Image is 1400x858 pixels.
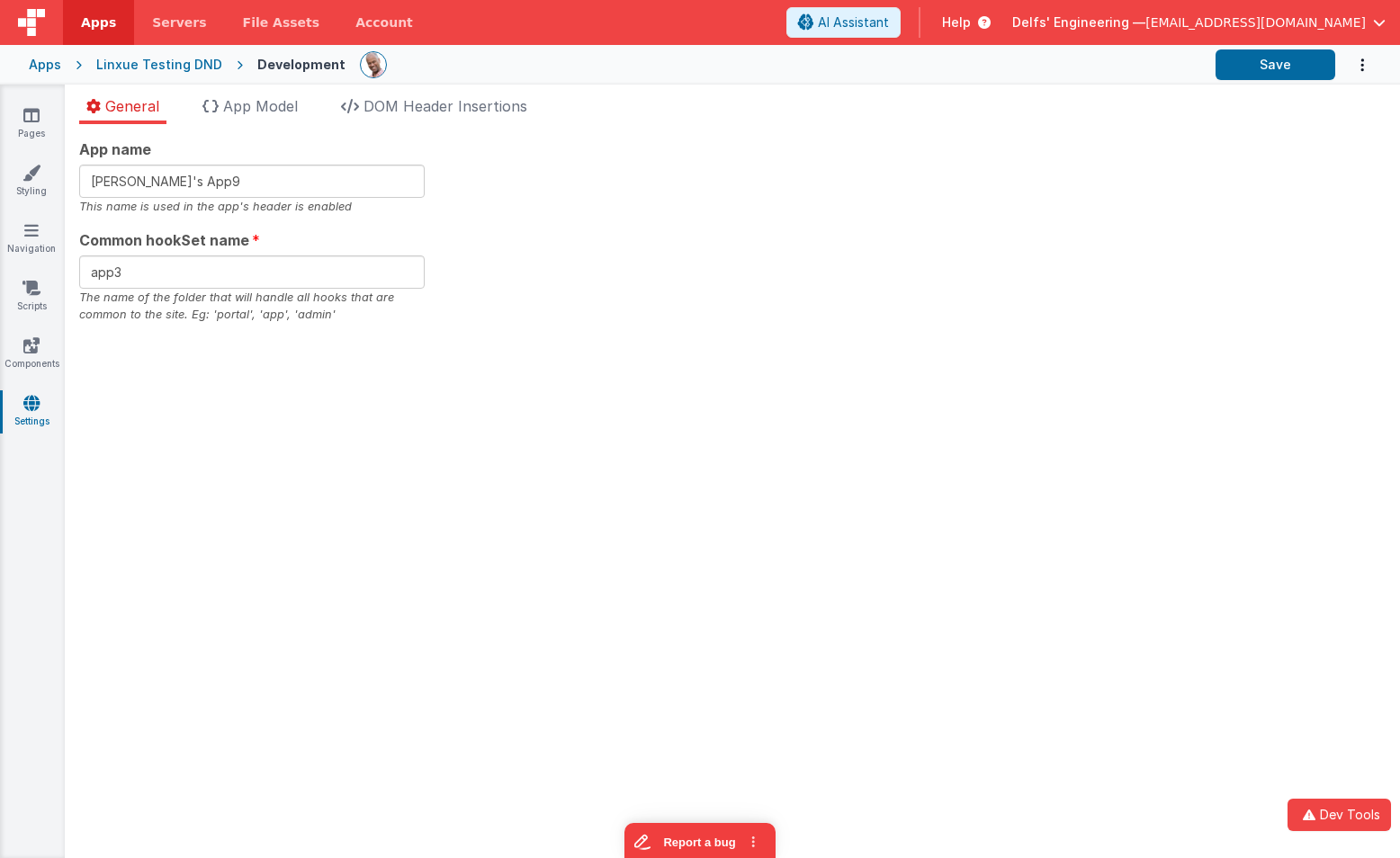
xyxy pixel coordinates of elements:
span: Servers [152,13,206,31]
div: Development [257,56,346,74]
span: [EMAIL_ADDRESS][DOMAIN_NAME] [1145,13,1366,31]
div: This name is used in the app's header is enabled [79,198,425,215]
span: Common hookSet name [79,229,249,251]
span: Help [942,13,971,31]
button: Dev Tools [1288,799,1391,831]
span: File Assets [243,13,320,31]
div: The name of the folder that will handle all hooks that are common to the site. Eg: 'portal', 'app... [79,289,425,323]
span: AI Assistant [818,13,889,31]
img: 11ac31fe5dc3d0eff3fbbbf7b26fa6e1 [361,52,386,77]
span: App name [79,139,151,160]
button: Options [1335,47,1371,84]
div: Apps [29,56,61,74]
span: DOM Header Insertions [363,97,527,115]
button: AI Assistant [786,7,901,38]
button: Save [1216,49,1335,80]
span: General [105,97,159,115]
span: Delfs' Engineering — [1012,13,1145,31]
div: Linxue Testing DND [96,56,222,74]
span: App Model [223,97,298,115]
button: Delfs' Engineering — [EMAIL_ADDRESS][DOMAIN_NAME] [1012,13,1386,31]
span: Apps [81,13,116,31]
